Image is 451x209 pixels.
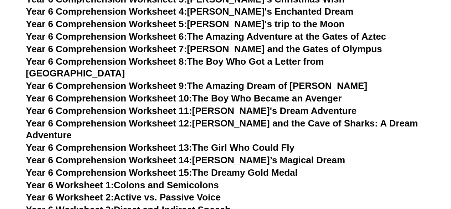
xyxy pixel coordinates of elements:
[26,56,187,67] span: Year 6 Comprehension Worksheet 8:
[26,180,114,190] span: Year 6 Worksheet 1:
[26,192,114,203] span: Year 6 Worksheet 2:
[26,93,192,104] span: Year 6 Comprehension Worksheet 10:
[332,128,451,209] iframe: Chat Widget
[26,31,386,42] a: Year 6 Comprehension Worksheet 6:The Amazing Adventure at the Gates of Aztec
[26,180,219,190] a: Year 6 Worksheet 1:Colons and Semicolons
[26,19,345,29] a: Year 6 Comprehension Worksheet 5:[PERSON_NAME]'s trip to the Moon
[26,80,367,91] a: Year 6 Comprehension Worksheet 9:The Amazing Dream of [PERSON_NAME]
[26,56,324,79] a: Year 6 Comprehension Worksheet 8:The Boy Who Got a Letter from [GEOGRAPHIC_DATA]
[26,118,192,129] span: Year 6 Comprehension Worksheet 12:
[26,93,342,104] a: Year 6 Comprehension Worksheet 10:The Boy Who Became an Avenger
[26,155,345,165] a: Year 6 Comprehension Worksheet 14:[PERSON_NAME]’s Magical Dream
[26,105,357,116] a: Year 6 Comprehension Worksheet 11:[PERSON_NAME]'s Dream Adventure
[26,192,221,203] a: Year 6 Worksheet 2:Active vs. Passive Voice
[26,155,192,165] span: Year 6 Comprehension Worksheet 14:
[26,44,382,54] a: Year 6 Comprehension Worksheet 7:[PERSON_NAME] and the Gates of Olympus
[26,44,187,54] span: Year 6 Comprehension Worksheet 7:
[26,105,192,116] span: Year 6 Comprehension Worksheet 11:
[26,142,294,153] a: Year 6 Comprehension Worksheet 13:The Girl Who Could Fly
[26,167,192,178] span: Year 6 Comprehension Worksheet 15:
[26,118,418,141] a: Year 6 Comprehension Worksheet 12:[PERSON_NAME] and the Cave of Sharks: A Dream Adventure
[26,142,192,153] span: Year 6 Comprehension Worksheet 13:
[26,80,187,91] span: Year 6 Comprehension Worksheet 9:
[26,6,187,17] span: Year 6 Comprehension Worksheet 4:
[26,167,298,178] a: Year 6 Comprehension Worksheet 15:The Dreamy Gold Medal
[26,31,187,42] span: Year 6 Comprehension Worksheet 6:
[26,19,187,29] span: Year 6 Comprehension Worksheet 5:
[26,6,353,17] a: Year 6 Comprehension Worksheet 4:[PERSON_NAME]'s Enchanted Dream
